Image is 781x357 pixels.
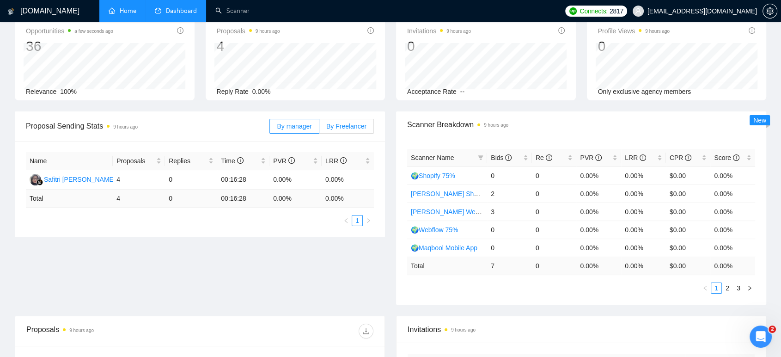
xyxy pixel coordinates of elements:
[26,88,56,95] span: Relevance
[269,170,322,190] td: 0.00%
[744,283,755,294] li: Next Page
[484,123,508,128] time: 9 hours ago
[478,155,483,160] span: filter
[536,154,552,161] span: Re
[252,88,271,95] span: 0.00%
[576,221,621,239] td: 0.00%
[598,25,670,37] span: Profile Views
[169,156,207,166] span: Replies
[165,170,217,190] td: 0
[165,152,217,170] th: Replies
[621,239,666,257] td: 0.00%
[505,154,512,161] span: info-circle
[116,156,154,166] span: Proposals
[411,244,477,252] a: 🌍Maqbool Mobile App
[491,154,512,161] span: Bids
[576,239,621,257] td: 0.00%
[113,190,165,208] td: 4
[363,215,374,226] button: right
[666,166,711,185] td: $0.00
[487,166,532,185] td: 0
[217,170,269,190] td: 00:16:28
[666,221,711,239] td: $0.00
[580,154,602,161] span: PVR
[26,120,269,132] span: Proposal Sending Stats
[37,179,43,185] img: gigradar-bm.png
[322,190,374,208] td: 0.00 %
[166,7,197,15] span: Dashboard
[217,37,280,55] div: 4
[640,154,646,161] span: info-circle
[598,37,670,55] div: 0
[340,157,347,164] span: info-circle
[763,7,777,15] span: setting
[155,7,161,14] span: dashboard
[722,283,732,293] a: 2
[221,157,243,165] span: Time
[407,37,471,55] div: 0
[645,29,670,34] time: 9 hours ago
[733,283,744,294] li: 3
[277,123,311,130] span: By manager
[113,152,165,170] th: Proposals
[576,257,621,275] td: 0.00 %
[598,88,691,95] span: Only exclusive agency members
[407,88,457,95] span: Acceptance Rate
[322,170,374,190] td: 0.00%
[532,257,577,275] td: 0
[710,239,755,257] td: 0.00%
[710,166,755,185] td: 0.00%
[325,157,347,165] span: LRR
[621,185,666,203] td: 0.00%
[446,29,471,34] time: 9 hours ago
[621,166,666,185] td: 0.00%
[635,8,641,14] span: user
[700,283,711,294] li: Previous Page
[217,25,280,37] span: Proposals
[487,239,532,257] td: 0
[558,27,565,34] span: info-circle
[710,221,755,239] td: 0.00%
[359,324,373,339] button: download
[217,88,249,95] span: Reply Rate
[343,218,349,223] span: left
[217,190,269,208] td: 00:16:28
[670,154,691,161] span: CPR
[666,239,711,257] td: $0.00
[702,285,708,291] span: left
[326,123,366,130] span: By Freelancer
[460,88,464,95] span: --
[711,283,722,294] li: 1
[44,174,116,185] div: Safitri [PERSON_NAME]
[341,215,352,226] li: Previous Page
[109,7,136,15] a: homeHome
[532,166,577,185] td: 0
[569,7,577,15] img: upwork-logo.png
[546,154,552,161] span: info-circle
[8,4,14,19] img: logo
[60,88,77,95] span: 100%
[747,285,752,291] span: right
[341,215,352,226] button: left
[733,154,739,161] span: info-circle
[30,174,41,185] img: SL
[407,25,471,37] span: Invitations
[722,283,733,294] li: 2
[576,166,621,185] td: 0.00%
[273,157,295,165] span: PVR
[74,29,113,34] time: a few seconds ago
[666,257,711,275] td: $ 0.00
[744,283,755,294] button: right
[352,215,362,226] a: 1
[621,221,666,239] td: 0.00%
[610,6,623,16] span: 2817
[666,203,711,221] td: $0.00
[256,29,280,34] time: 9 hours ago
[487,221,532,239] td: 0
[487,257,532,275] td: 7
[411,154,454,161] span: Scanner Name
[532,239,577,257] td: 0
[411,226,458,234] a: 🌍Webflow 75%
[26,25,113,37] span: Opportunities
[113,170,165,190] td: 4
